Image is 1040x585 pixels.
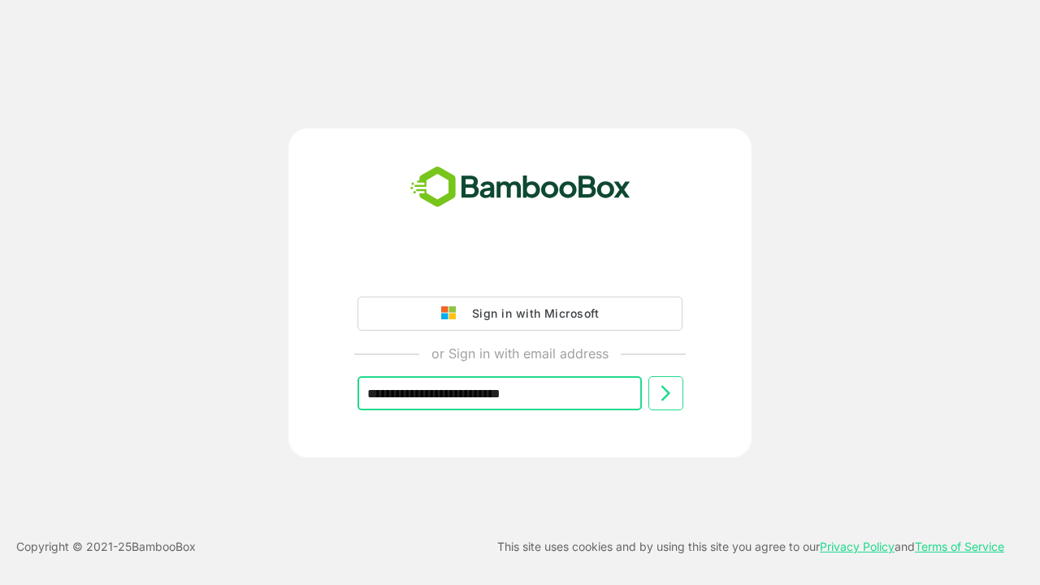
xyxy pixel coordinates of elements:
[464,303,599,324] div: Sign in with Microsoft
[357,297,682,331] button: Sign in with Microsoft
[441,306,464,321] img: google
[349,251,691,287] iframe: Sign in with Google Button
[16,537,196,557] p: Copyright © 2021- 25 BambooBox
[431,344,609,363] p: or Sign in with email address
[401,161,639,214] img: bamboobox
[497,537,1004,557] p: This site uses cookies and by using this site you agree to our and
[915,539,1004,553] a: Terms of Service
[820,539,895,553] a: Privacy Policy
